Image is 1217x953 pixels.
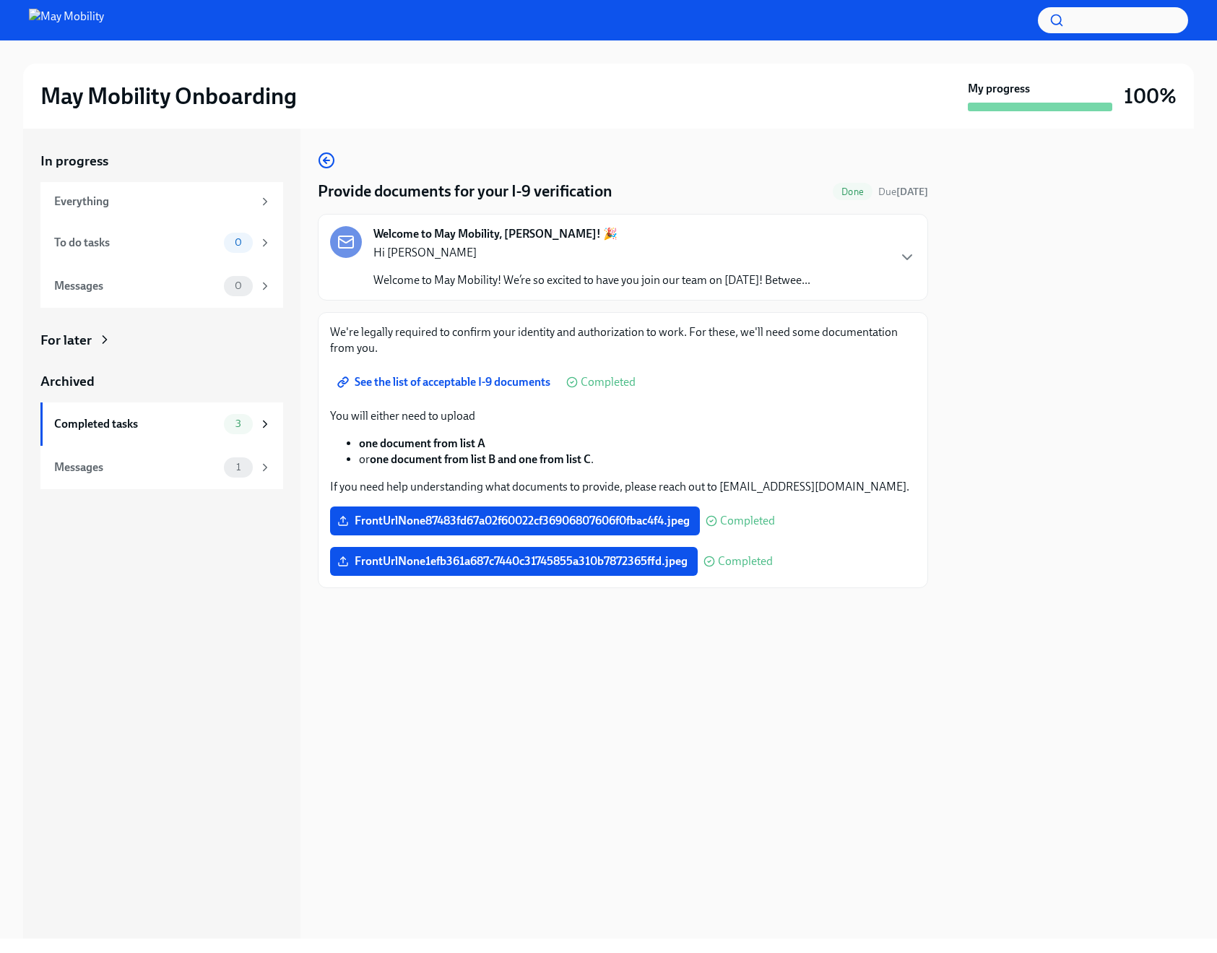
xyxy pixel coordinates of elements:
[228,462,249,473] span: 1
[833,186,872,197] span: Done
[54,460,218,475] div: Messages
[340,514,690,528] span: FrontUrlNone87483fd67a02f60022cf36906807606f0fbac4f4.jpeg
[878,185,928,199] span: July 31st, 2025 09:00
[40,221,283,264] a: To do tasks0
[226,280,251,291] span: 0
[968,81,1030,97] strong: My progress
[54,416,218,432] div: Completed tasks
[40,152,283,171] a: In progress
[370,452,591,466] strong: one document from list B and one from list C
[54,235,218,251] div: To do tasks
[40,264,283,308] a: Messages0
[40,182,283,221] a: Everything
[318,181,612,202] h4: Provide documents for your I-9 verification
[359,452,916,467] li: or .
[40,372,283,391] a: Archived
[40,446,283,489] a: Messages1
[896,186,928,198] strong: [DATE]
[330,506,700,535] label: FrontUrlNone87483fd67a02f60022cf36906807606f0fbac4f4.jpeg
[373,245,810,261] p: Hi [PERSON_NAME]
[878,186,928,198] span: Due
[40,402,283,446] a: Completed tasks3
[581,376,636,388] span: Completed
[40,82,297,111] h2: May Mobility Onboarding
[340,375,550,389] span: See the list of acceptable I-9 documents
[340,554,688,569] span: FrontUrlNone1efb361a687c7440c31745855a310b7872365ffd.jpeg
[226,237,251,248] span: 0
[29,9,104,32] img: May Mobility
[227,418,250,429] span: 3
[373,272,810,288] p: Welcome to May Mobility! We’re so excited to have you join our team on [DATE]! Betwee...
[330,324,916,356] p: We're legally required to confirm your identity and authorization to work. For these, we'll need ...
[330,368,560,397] a: See the list of acceptable I-9 documents
[330,547,698,576] label: FrontUrlNone1efb361a687c7440c31745855a310b7872365ffd.jpeg
[718,556,773,567] span: Completed
[40,331,92,350] div: For later
[720,515,775,527] span: Completed
[330,408,916,424] p: You will either need to upload
[40,331,283,350] a: For later
[359,436,485,450] strong: one document from list A
[330,479,916,495] p: If you need help understanding what documents to provide, please reach out to [EMAIL_ADDRESS][DOM...
[1124,83,1177,109] h3: 100%
[373,226,618,242] strong: Welcome to May Mobility, [PERSON_NAME]! 🎉
[54,278,218,294] div: Messages
[54,194,253,210] div: Everything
